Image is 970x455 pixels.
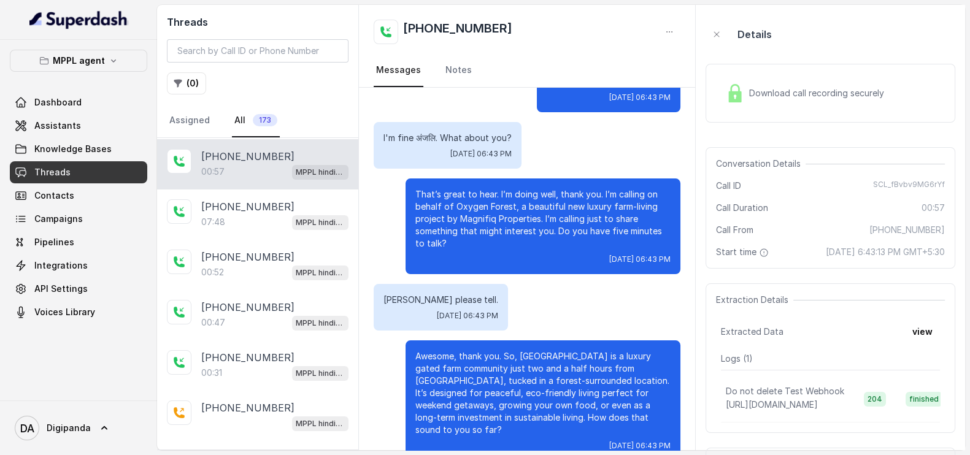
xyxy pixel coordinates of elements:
[296,367,345,380] p: MPPL hindi-english assistant
[201,166,225,178] p: 00:57
[10,138,147,160] a: Knowledge Bases
[201,216,225,228] p: 07:48
[34,283,88,295] span: API Settings
[10,50,147,72] button: MPPL agent
[609,254,671,264] span: [DATE] 06:43 PM
[201,316,225,329] p: 00:47
[296,418,345,430] p: MPPL hindi-english assistant
[34,189,74,202] span: Contacts
[10,115,147,137] a: Assistants
[10,278,147,300] a: API Settings
[450,149,512,159] span: [DATE] 06:43 PM
[201,266,224,278] p: 00:52
[53,53,105,68] p: MPPL agent
[296,317,345,329] p: MPPL hindi-english assistant
[374,54,680,87] nav: Tabs
[10,231,147,253] a: Pipelines
[374,54,423,87] a: Messages
[716,294,793,306] span: Extraction Details
[383,132,512,144] p: I'm fine अंजलि. What about you?
[167,104,348,137] nav: Tabs
[716,246,771,258] span: Start time
[10,254,147,277] a: Integrations
[167,15,348,29] h2: Threads
[201,250,294,264] p: [PHONE_NUMBER]
[443,54,474,87] a: Notes
[721,353,940,365] p: Logs ( 1 )
[383,294,498,306] p: [PERSON_NAME] please tell.
[201,400,294,415] p: [PHONE_NUMBER]
[29,10,128,29] img: light.svg
[10,161,147,183] a: Threads
[34,120,81,132] span: Assistants
[10,411,147,445] a: Digipanda
[10,91,147,113] a: Dashboard
[10,208,147,230] a: Campaigns
[167,39,348,63] input: Search by Call ID or Phone Number
[609,93,671,102] span: [DATE] 06:43 PM
[34,213,83,225] span: Campaigns
[749,87,889,99] span: Download call recording securely
[922,202,945,214] span: 00:57
[415,350,671,436] p: Awesome, thank you. So, [GEOGRAPHIC_DATA] is a luxury gated farm community just two and a half ho...
[726,84,744,102] img: Lock Icon
[826,246,945,258] span: [DATE] 6:43:13 PM GMT+5:30
[34,166,71,178] span: Threads
[716,158,806,170] span: Conversation Details
[437,311,498,321] span: [DATE] 06:43 PM
[873,180,945,192] span: SCL_fBvbv9MG6rYf
[20,422,34,435] text: DA
[609,441,671,451] span: [DATE] 06:43 PM
[716,224,753,236] span: Call From
[201,199,294,214] p: [PHONE_NUMBER]
[253,114,277,126] span: 173
[10,301,147,323] a: Voices Library
[726,385,844,397] p: Do not delete Test Webhook
[34,236,74,248] span: Pipelines
[403,20,512,44] h2: [PHONE_NUMBER]
[47,422,91,434] span: Digipanda
[34,259,88,272] span: Integrations
[167,72,206,94] button: (0)
[10,185,147,207] a: Contacts
[232,104,280,137] a: All173
[201,300,294,315] p: [PHONE_NUMBER]
[34,96,82,109] span: Dashboard
[737,27,772,42] p: Details
[721,326,783,338] span: Extracted Data
[34,143,112,155] span: Knowledge Bases
[201,350,294,365] p: [PHONE_NUMBER]
[726,399,818,410] span: [URL][DOMAIN_NAME]
[716,202,768,214] span: Call Duration
[296,216,345,229] p: MPPL hindi-english assistant
[415,188,671,250] p: That’s great to hear. I’m doing well, thank you. I’m calling on behalf of Oxygen Forest, a beauti...
[869,224,945,236] span: [PHONE_NUMBER]
[905,321,940,343] button: view
[296,267,345,279] p: MPPL hindi-english assistant
[34,306,95,318] span: Voices Library
[201,367,222,379] p: 00:31
[864,392,886,407] span: 204
[296,166,345,178] p: MPPL hindi-english assistant
[906,392,942,407] span: finished
[201,149,294,164] p: [PHONE_NUMBER]
[167,104,212,137] a: Assigned
[716,180,741,192] span: Call ID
